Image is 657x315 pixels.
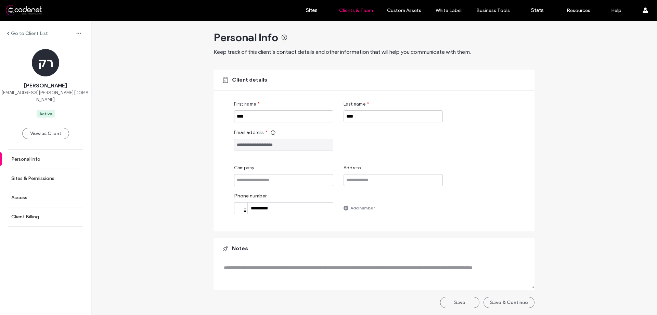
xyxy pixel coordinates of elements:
[232,76,267,84] span: Client details
[234,174,333,186] input: Company
[440,297,479,308] button: Save
[234,193,333,202] label: Phone number
[611,8,621,13] label: Help
[387,8,421,13] label: Custom Assets
[7,5,20,11] span: עזרה
[234,139,333,151] input: Email address
[234,165,254,171] span: Company
[350,202,375,214] label: Add number
[344,165,361,171] span: Address
[234,129,264,136] span: Email address
[214,31,278,44] span: Personal Info
[32,49,59,76] div: רק
[11,175,54,181] label: Sites & Permissions
[214,49,471,55] span: Keep track of this client’s contact details and other information that will help you communicate ...
[344,174,443,186] input: Address
[11,31,48,36] label: Go to Client List
[232,245,248,252] span: Notes
[24,82,67,89] span: [PERSON_NAME]
[436,8,462,13] label: White Label
[344,101,365,108] span: Last name
[344,110,443,122] input: Last name
[531,7,544,13] label: Stats
[234,110,333,122] input: First name
[306,7,318,13] label: Sites
[11,195,27,201] label: Access
[11,214,39,220] label: Client Billing
[567,8,590,13] label: Resources
[234,101,256,108] span: First name
[39,111,52,117] div: Active
[22,128,69,139] button: View as Client
[484,297,534,308] button: Save & Continue
[476,8,510,13] label: Business Tools
[339,8,373,13] label: Clients & Team
[11,156,40,162] label: Personal Info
